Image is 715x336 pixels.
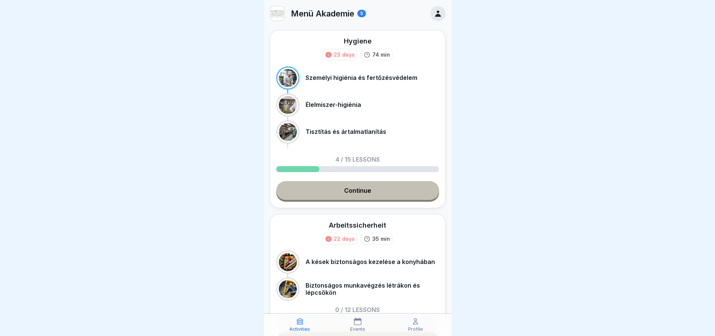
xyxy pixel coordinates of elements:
div: 22 days [334,235,355,243]
p: A kések biztonságos kezelése a konyhában [306,258,435,265]
p: Events [350,327,365,332]
p: 4 / 15 lessons [336,156,380,162]
p: Élelmiszer-higiénia [306,101,361,108]
div: 23 days [334,51,355,58]
p: Tisztítás és ártalmatlanítás [306,128,386,135]
div: Hygiene [344,36,372,46]
p: 74 min [372,51,390,58]
p: Profile [408,327,423,332]
p: Menü Akademie [291,9,354,18]
div: Arbeitssicherheit [329,220,386,230]
img: v3gslzn6hrr8yse5yrk8o2yg.png [270,6,284,21]
p: 35 min [372,235,390,243]
div: 5 [357,10,366,17]
p: 0 / 12 lessons [335,307,380,313]
p: Biztonságos munkavégzés létrákon és lépcsőkön [306,282,439,296]
a: Continue [276,181,439,200]
p: Személyi higiénia és fertőzésvédelem [306,74,417,81]
p: Activities [289,327,310,332]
